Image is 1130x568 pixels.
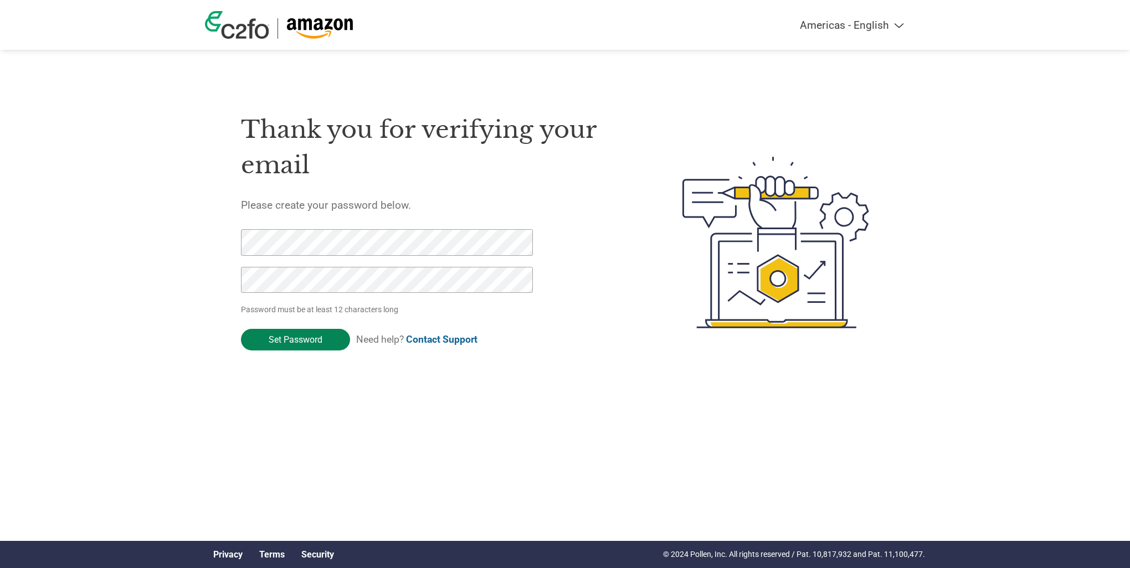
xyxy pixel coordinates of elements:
img: c2fo logo [205,11,269,39]
img: create-password [662,96,890,389]
h1: Thank you for verifying your email [241,112,630,183]
span: Need help? [356,334,477,345]
p: Password must be at least 12 characters long [241,304,537,316]
img: Amazon [286,18,353,39]
a: Privacy [213,549,243,560]
h5: Please create your password below. [241,199,630,211]
a: Security [301,549,334,560]
p: © 2024 Pollen, Inc. All rights reserved / Pat. 10,817,932 and Pat. 11,100,477. [663,549,925,560]
a: Contact Support [406,334,477,345]
input: Set Password [241,329,350,350]
a: Terms [259,549,285,560]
